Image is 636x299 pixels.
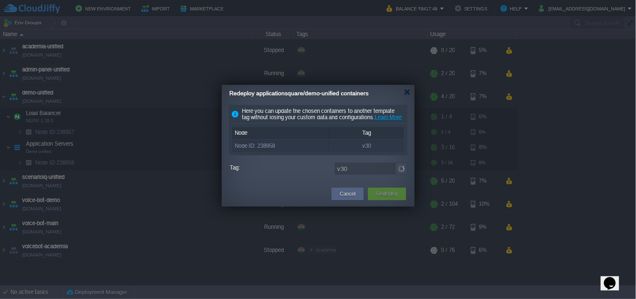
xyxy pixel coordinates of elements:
[229,105,408,124] div: Here you can update the chosen containers to another template tag without losing your custom data...
[376,190,398,198] button: Redeploy
[230,163,332,173] label: Tag:
[601,265,628,291] iframe: chat widget
[233,128,329,139] div: Node
[229,90,369,97] span: Redeploy applicationsquare/demo-unified containers
[233,141,329,152] div: Node ID: 238958
[375,114,402,121] a: Learn More
[340,190,356,198] button: Cancel
[329,128,405,139] div: Tag
[329,141,405,152] div: v30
